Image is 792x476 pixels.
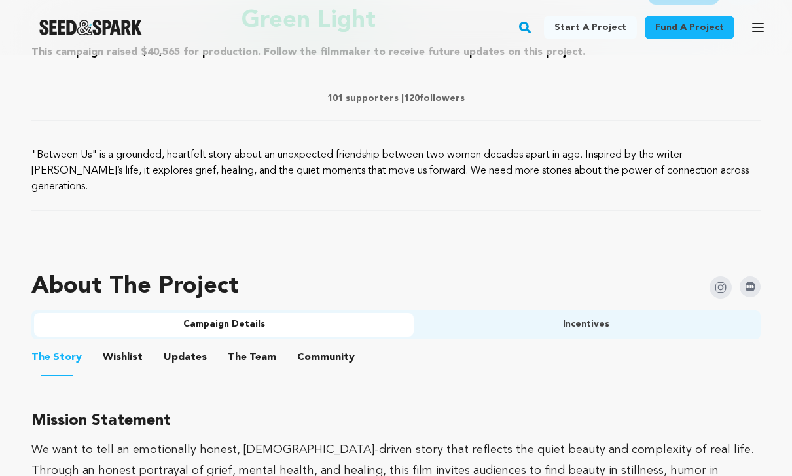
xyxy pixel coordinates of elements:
[164,350,207,366] span: Updates
[228,350,247,366] span: The
[31,274,239,301] h1: About The Project
[31,409,761,435] h3: Mission Statement
[740,277,761,298] img: Seed&Spark IMDB Icon
[404,94,420,103] span: 120
[34,314,414,337] button: Campaign Details
[544,16,637,39] a: Start a project
[31,148,761,195] p: "Between Us" is a grounded, heartfelt story about an unexpected friendship between two women deca...
[31,350,50,366] span: The
[645,16,734,39] a: Fund a project
[414,314,758,337] button: Incentives
[31,350,82,366] span: Story
[103,350,143,366] span: Wishlist
[710,277,732,299] img: Seed&Spark Instagram Icon
[31,92,761,105] p: 101 supporters | followers
[39,20,142,35] img: Seed&Spark Logo Dark Mode
[297,350,355,366] span: Community
[228,350,276,366] span: Team
[39,20,142,35] a: Seed&Spark Homepage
